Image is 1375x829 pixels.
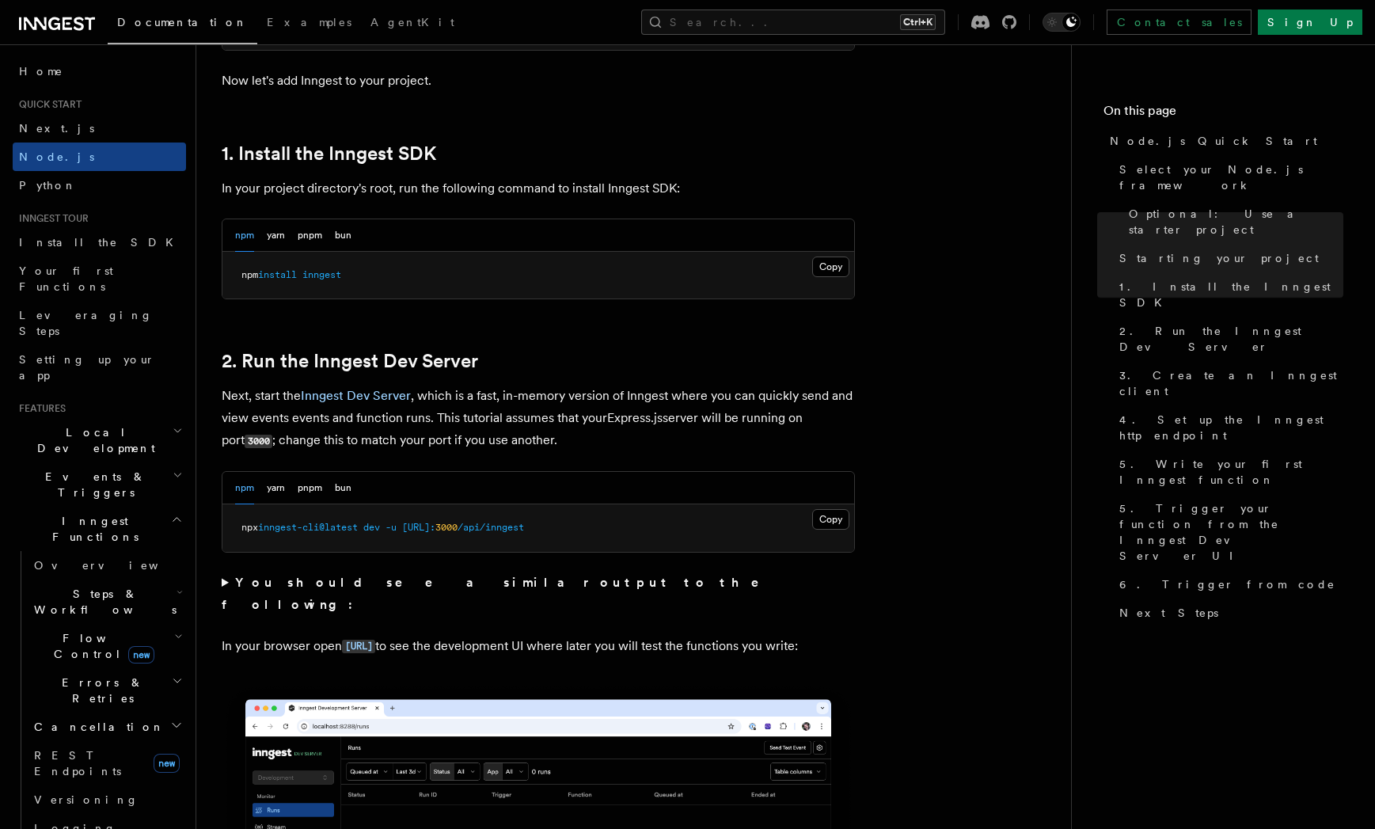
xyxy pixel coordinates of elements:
[267,472,285,504] button: yarn
[1119,367,1343,399] span: 3. Create an Inngest client
[117,16,248,29] span: Documentation
[1113,244,1343,272] a: Starting your project
[1119,162,1343,193] span: Select your Node.js framework
[28,785,186,814] a: Versioning
[1113,494,1343,570] a: 5. Trigger your function from the Inngest Dev Server UI
[1119,279,1343,310] span: 1. Install the Inngest SDK
[19,264,113,293] span: Your first Functions
[1119,500,1343,564] span: 5. Trigger your function from the Inngest Dev Server UI
[28,551,186,580] a: Overview
[1119,576,1335,592] span: 6. Trigger from code
[28,630,174,662] span: Flow Control
[13,114,186,143] a: Next.js
[1113,155,1343,200] a: Select your Node.js framework
[222,143,436,165] a: 1. Install the Inngest SDK
[13,507,186,551] button: Inngest Functions
[28,713,186,741] button: Cancellation
[154,754,180,773] span: new
[34,793,139,806] span: Versioning
[435,522,458,533] span: 3000
[402,522,435,533] span: [URL]:
[19,309,153,337] span: Leveraging Steps
[222,177,855,200] p: In your project directory's root, run the following command to install Inngest SDK:
[128,646,154,664] span: new
[386,522,397,533] span: -u
[258,522,358,533] span: inngest-cli@latest
[1107,10,1252,35] a: Contact sales
[28,624,186,668] button: Flow Controlnew
[1113,599,1343,627] a: Next Steps
[13,171,186,200] a: Python
[222,70,855,92] p: Now let's add Inngest to your project.
[13,143,186,171] a: Node.js
[1043,13,1081,32] button: Toggle dark mode
[1119,250,1319,266] span: Starting your project
[13,257,186,301] a: Your first Functions
[13,513,171,545] span: Inngest Functions
[257,5,361,43] a: Examples
[28,719,165,735] span: Cancellation
[298,219,322,252] button: pnpm
[222,635,855,658] p: In your browser open to see the development UI where later you will test the functions you write:
[1129,206,1343,238] span: Optional: Use a starter project
[13,424,173,456] span: Local Development
[13,462,186,507] button: Events & Triggers
[28,586,177,618] span: Steps & Workflows
[1103,127,1343,155] a: Node.js Quick Start
[458,522,524,533] span: /api/inngest
[28,668,186,713] button: Errors & Retries
[900,14,936,30] kbd: Ctrl+K
[641,10,945,35] button: Search...Ctrl+K
[361,5,464,43] a: AgentKit
[298,472,322,504] button: pnpm
[28,741,186,785] a: REST Endpointsnew
[34,559,197,572] span: Overview
[267,16,351,29] span: Examples
[13,418,186,462] button: Local Development
[1119,412,1343,443] span: 4. Set up the Inngest http endpoint
[222,350,478,372] a: 2. Run the Inngest Dev Server
[222,385,855,452] p: Next, start the , which is a fast, in-memory version of Inngest where you can quickly send and vi...
[19,63,63,79] span: Home
[28,675,172,706] span: Errors & Retries
[1122,200,1343,244] a: Optional: Use a starter project
[222,575,781,612] strong: You should see a similar output to the following:
[235,219,254,252] button: npm
[108,5,257,44] a: Documentation
[28,580,186,624] button: Steps & Workflows
[13,228,186,257] a: Install the SDK
[245,435,272,448] code: 3000
[267,219,285,252] button: yarn
[19,353,155,382] span: Setting up your app
[1119,456,1343,488] span: 5. Write your first Inngest function
[13,402,66,415] span: Features
[1113,405,1343,450] a: 4. Set up the Inngest http endpoint
[13,469,173,500] span: Events & Triggers
[13,98,82,111] span: Quick start
[301,388,411,403] a: Inngest Dev Server
[1258,10,1362,35] a: Sign Up
[1113,450,1343,494] a: 5. Write your first Inngest function
[13,212,89,225] span: Inngest tour
[302,269,341,280] span: inngest
[34,749,121,778] span: REST Endpoints
[1103,101,1343,127] h4: On this page
[335,472,351,504] button: bun
[1119,323,1343,355] span: 2. Run the Inngest Dev Server
[19,236,183,249] span: Install the SDK
[19,179,77,192] span: Python
[1113,272,1343,317] a: 1. Install the Inngest SDK
[241,522,258,533] span: npx
[13,345,186,390] a: Setting up your app
[342,640,375,653] code: [URL]
[1110,133,1317,149] span: Node.js Quick Start
[1119,605,1218,621] span: Next Steps
[19,150,94,163] span: Node.js
[370,16,454,29] span: AgentKit
[19,122,94,135] span: Next.js
[1113,361,1343,405] a: 3. Create an Inngest client
[235,472,254,504] button: npm
[1113,570,1343,599] a: 6. Trigger from code
[342,638,375,653] a: [URL]
[241,269,258,280] span: npm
